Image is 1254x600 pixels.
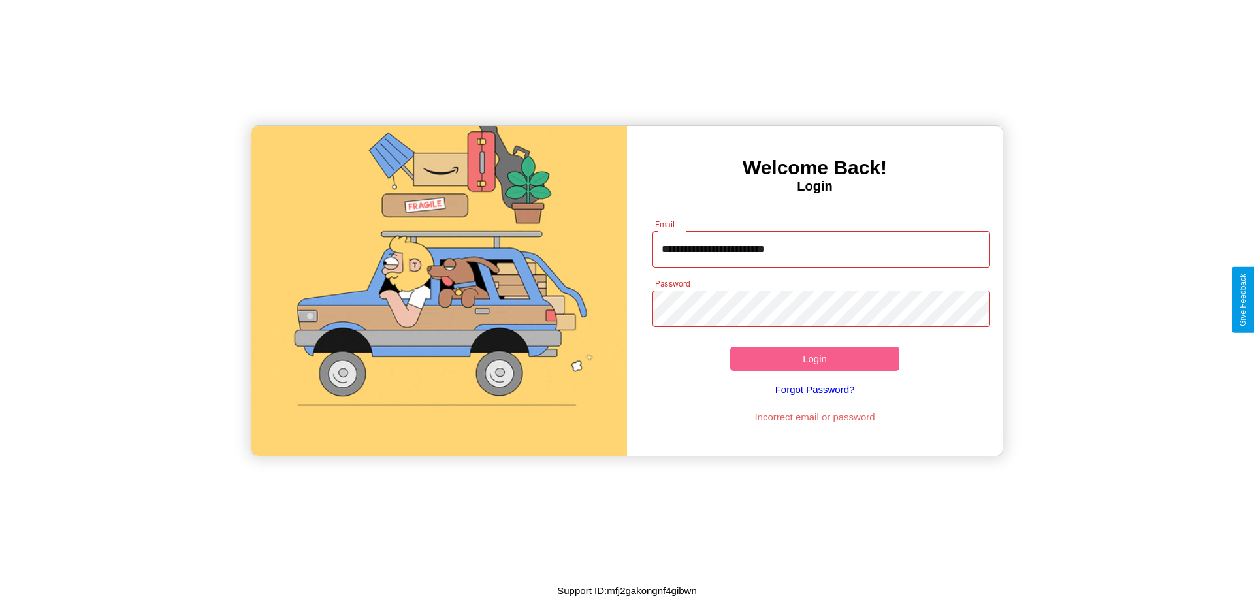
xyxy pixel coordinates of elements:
[251,126,627,456] img: gif
[730,347,899,371] button: Login
[627,157,1003,179] h3: Welcome Back!
[1238,274,1247,326] div: Give Feedback
[646,408,984,426] p: Incorrect email or password
[655,278,690,289] label: Password
[646,371,984,408] a: Forgot Password?
[627,179,1003,194] h4: Login
[655,219,675,230] label: Email
[557,582,696,599] p: Support ID: mfj2gakongnf4gibwn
